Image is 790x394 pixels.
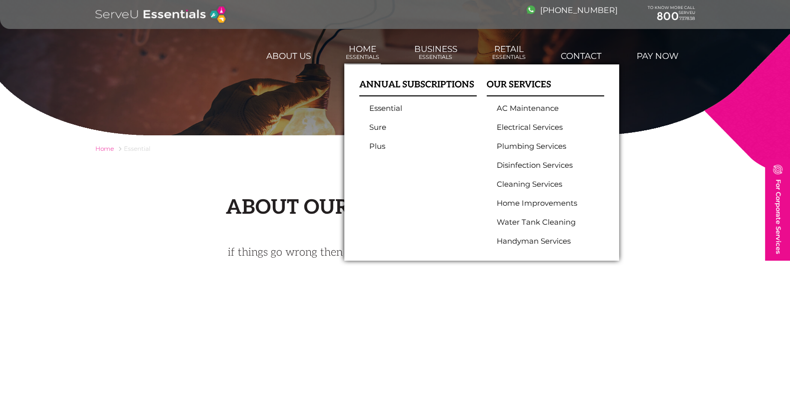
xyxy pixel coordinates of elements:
a: HomeEssentials [344,39,381,66]
a: Essential [369,104,462,113]
img: image [773,165,783,174]
span: Essential [124,145,150,152]
a: Handyman Services [497,237,589,246]
a: Disinfection Services [497,161,589,170]
p: if things go wrong then our essential package can be a real life saver [185,245,605,260]
a: Plumbing Services [497,142,589,151]
h2: Maintenance Packages [95,350,695,371]
span: Essentials [346,54,379,60]
div: TO KNOW MORE CALL SERVEU [648,5,695,23]
h3: ANNUAL SUBSCRIPTIONS [359,79,477,96]
a: Water Tank Cleaning [497,218,589,227]
a: Sure [369,123,462,132]
img: image [527,5,535,14]
a: For Corporate Services [766,159,790,260]
span: Essentials [414,54,457,60]
a: AC Maintenance [497,104,589,113]
img: logo [95,5,227,24]
a: Home [95,145,114,152]
span: 800 [657,9,679,23]
a: RetailEssentials [491,39,527,66]
span: Essentials [492,54,526,60]
a: Pay Now [635,46,680,66]
a: 800737838 [648,10,695,23]
a: Home Improvements [497,199,589,208]
a: Cleaning Services [497,180,589,189]
h2: About our Essential Package [95,196,695,220]
a: About us [265,46,312,66]
a: BusinessEssentials [413,39,459,66]
a: Contact [559,46,603,66]
a: [PHONE_NUMBER] [527,5,618,15]
a: Electrical Services [497,123,589,132]
h3: OUR SERVICES [487,79,604,96]
a: Plus [369,142,462,151]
